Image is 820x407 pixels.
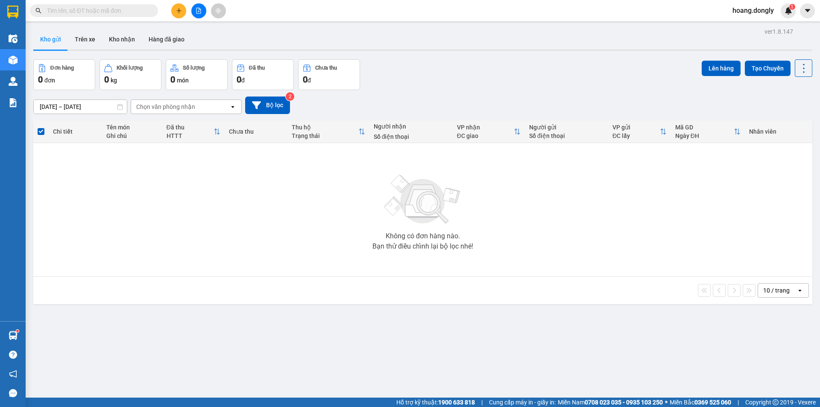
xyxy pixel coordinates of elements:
[671,120,745,143] th: Toggle SortBy
[612,132,660,139] div: ĐC lấy
[142,29,191,50] button: Hàng đã giao
[9,351,17,359] span: question-circle
[171,3,186,18] button: plus
[773,399,779,405] span: copyright
[800,3,815,18] button: caret-down
[665,401,668,404] span: ⚪️
[726,5,781,16] span: hoang.dongly
[529,132,604,139] div: Số điện thoại
[489,398,556,407] span: Cung cấp máy in - giấy in:
[9,331,18,340] img: warehouse-icon
[307,77,311,84] span: đ
[303,74,307,85] span: 0
[106,132,158,139] div: Ghi chú
[47,6,148,15] input: Tìm tên, số ĐT hoặc mã đơn
[229,103,236,110] svg: open
[183,65,205,71] div: Số lượng
[102,29,142,50] button: Kho nhận
[675,124,734,131] div: Mã GD
[196,8,202,14] span: file-add
[374,123,448,130] div: Người nhận
[374,133,448,140] div: Số điện thoại
[16,330,19,332] sup: 1
[612,124,660,131] div: VP gửi
[167,124,214,131] div: Đã thu
[177,77,189,84] span: món
[9,34,18,43] img: warehouse-icon
[166,59,228,90] button: Số lượng0món
[298,59,360,90] button: Chưa thu0đ
[457,132,514,139] div: ĐC giao
[117,65,143,71] div: Khối lượng
[211,3,226,18] button: aim
[749,128,808,135] div: Nhân viên
[694,399,731,406] strong: 0369 525 060
[9,77,18,86] img: warehouse-icon
[438,399,475,406] strong: 1900 633 818
[9,389,17,397] span: message
[50,65,74,71] div: Đơn hàng
[162,120,225,143] th: Toggle SortBy
[702,61,741,76] button: Lên hàng
[38,74,43,85] span: 0
[44,77,55,84] span: đơn
[33,29,68,50] button: Kho gửi
[457,124,514,131] div: VP nhận
[245,97,290,114] button: Bộ lọc
[167,132,214,139] div: HTTT
[9,98,18,107] img: solution-icon
[287,120,369,143] th: Toggle SortBy
[249,65,265,71] div: Đã thu
[104,74,109,85] span: 0
[670,398,731,407] span: Miền Bắc
[7,6,18,18] img: logo-vxr
[111,77,117,84] span: kg
[106,124,158,131] div: Tên món
[136,102,195,111] div: Chọn văn phòng nhận
[585,399,663,406] strong: 0708 023 035 - 0935 103 250
[9,56,18,64] img: warehouse-icon
[176,8,182,14] span: plus
[675,132,734,139] div: Ngày ĐH
[386,233,460,240] div: Không có đơn hàng nào.
[797,287,803,294] svg: open
[33,59,95,90] button: Đơn hàng0đơn
[292,124,358,131] div: Thu hộ
[396,398,475,407] span: Hỗ trợ kỹ thuật:
[292,132,358,139] div: Trạng thái
[804,7,811,15] span: caret-down
[315,65,337,71] div: Chưa thu
[53,128,97,135] div: Chi tiết
[286,92,294,101] sup: 2
[68,29,102,50] button: Trên xe
[453,120,525,143] th: Toggle SortBy
[9,370,17,378] span: notification
[100,59,161,90] button: Khối lượng0kg
[215,8,221,14] span: aim
[237,74,241,85] span: 0
[35,8,41,14] span: search
[170,74,175,85] span: 0
[764,27,793,36] div: ver 1.8.147
[191,3,206,18] button: file-add
[241,77,245,84] span: đ
[481,398,483,407] span: |
[745,61,791,76] button: Tạo Chuyến
[529,124,604,131] div: Người gửi
[34,100,127,114] input: Select a date range.
[232,59,294,90] button: Đã thu0đ
[558,398,663,407] span: Miền Nam
[785,7,792,15] img: icon-new-feature
[789,4,795,10] sup: 1
[763,286,790,295] div: 10 / trang
[738,398,739,407] span: |
[791,4,794,10] span: 1
[380,170,466,229] img: svg+xml;base64,PHN2ZyBjbGFzcz0ibGlzdC1wbHVnX19zdmciIHhtbG5zPSJodHRwOi8vd3d3LnczLm9yZy8yMDAwL3N2Zy...
[608,120,671,143] th: Toggle SortBy
[229,128,283,135] div: Chưa thu
[372,243,473,250] div: Bạn thử điều chỉnh lại bộ lọc nhé!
